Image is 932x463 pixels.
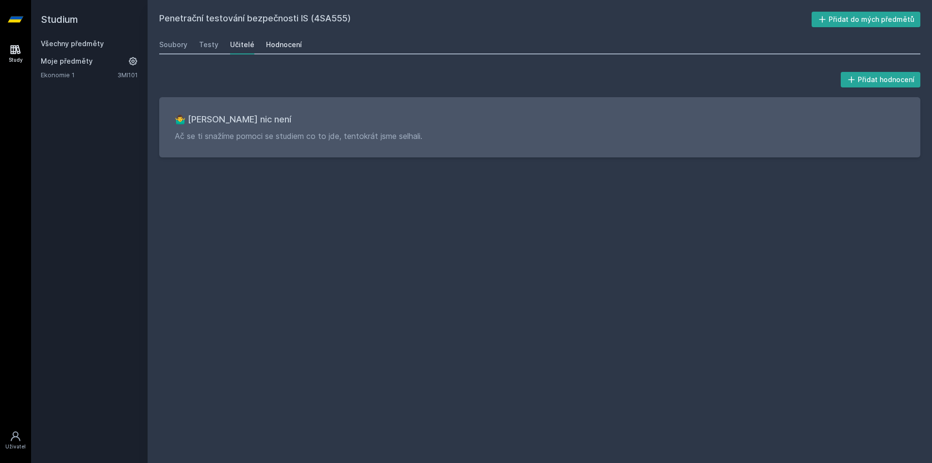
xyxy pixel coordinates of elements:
[2,426,29,455] a: Uživatel
[812,12,921,27] button: Přidat do mých předmětů
[117,71,138,79] a: 3MI101
[5,443,26,450] div: Uživatel
[841,72,921,87] button: Přidat hodnocení
[199,35,218,54] a: Testy
[266,40,302,50] div: Hodnocení
[41,39,104,48] a: Všechny předměty
[159,35,187,54] a: Soubory
[41,56,93,66] span: Moje předměty
[175,113,905,126] h3: 🤷‍♂️ [PERSON_NAME] nic není
[9,56,23,64] div: Study
[159,40,187,50] div: Soubory
[159,12,812,27] h2: Penetrační testování bezpečnosti IS (4SA555)
[230,40,254,50] div: Učitelé
[199,40,218,50] div: Testy
[175,130,905,142] p: Ač se ti snažíme pomoci se studiem co to jde, tentokrát jsme selhali.
[230,35,254,54] a: Učitelé
[266,35,302,54] a: Hodnocení
[41,70,117,80] a: Ekonomie 1
[2,39,29,69] a: Study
